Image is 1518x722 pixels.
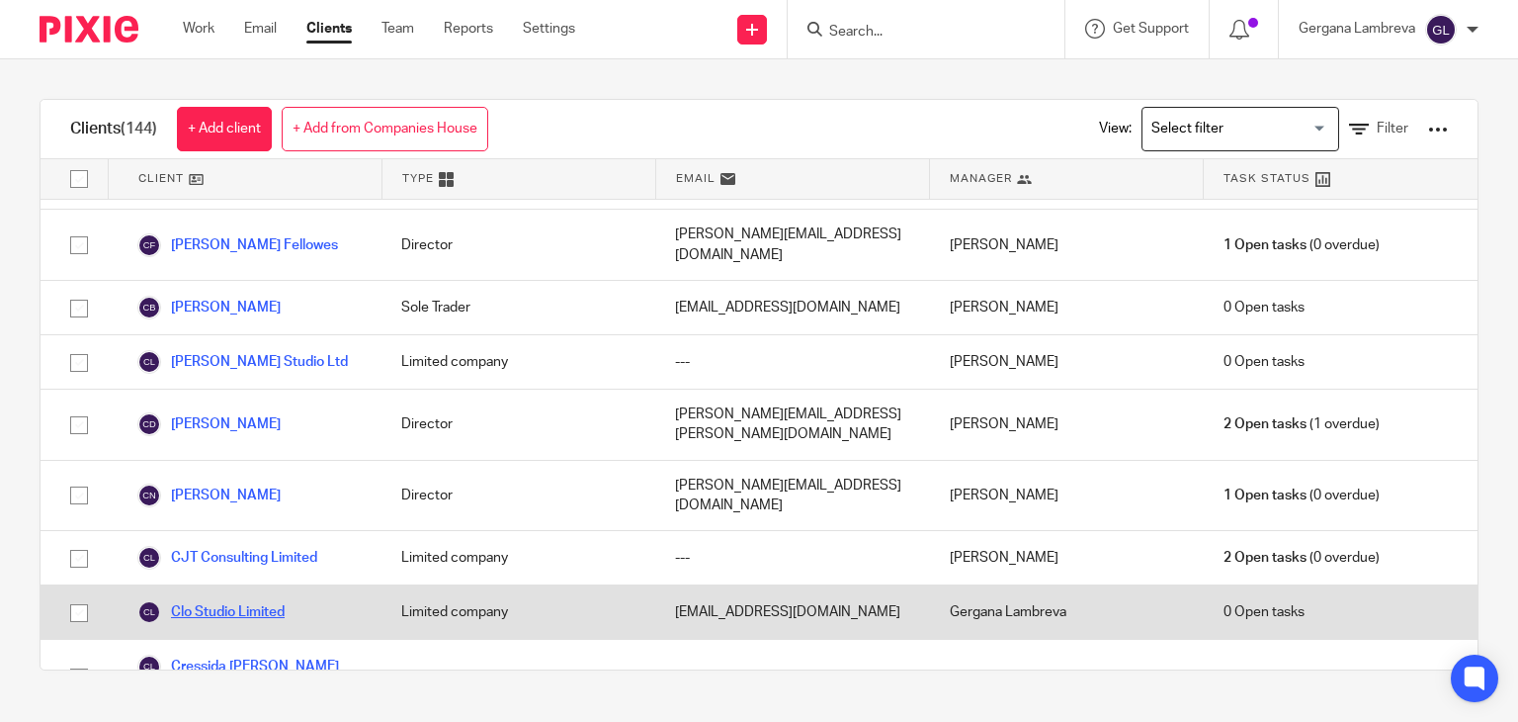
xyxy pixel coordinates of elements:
span: Email [676,170,716,187]
img: Pixie [40,16,138,43]
a: Clients [306,19,352,39]
span: Type [402,170,434,187]
div: [PERSON_NAME] [930,281,1204,334]
span: 2 Open tasks [1223,414,1307,434]
div: Sole Trader [381,281,655,334]
a: Settings [523,19,575,39]
span: (0 overdue) [1223,548,1380,568]
a: Work [183,19,214,39]
a: CJT Consulting Limited [137,546,317,570]
div: [EMAIL_ADDRESS][DOMAIN_NAME] [655,281,929,334]
span: Client [138,170,184,187]
span: Filter [1377,122,1408,135]
a: Email [244,19,277,39]
div: [PERSON_NAME] [930,461,1204,531]
div: [PERSON_NAME] [930,390,1204,460]
p: Gergana Lambreva [1299,19,1415,39]
span: 0 Open tasks [1223,352,1305,372]
span: (1 overdue) [1223,414,1380,434]
span: 0 Open tasks [1223,298,1305,317]
img: svg%3E [137,233,161,257]
div: [PERSON_NAME][EMAIL_ADDRESS][DOMAIN_NAME] [655,210,929,280]
img: svg%3E [1425,14,1457,45]
img: svg%3E [137,350,161,374]
span: (144) [121,121,157,136]
a: + Add from Companies House [282,107,488,151]
div: Director [381,210,655,280]
div: Gergana Lambreva [930,586,1204,639]
img: svg%3E [137,296,161,319]
div: --- [655,335,929,389]
a: Cressida [PERSON_NAME] Ltd [137,655,362,698]
div: [EMAIL_ADDRESS][DOMAIN_NAME] [655,586,929,639]
h1: Clients [70,119,157,139]
div: [PERSON_NAME] [930,210,1204,280]
img: svg%3E [137,655,161,678]
div: View: [1069,100,1448,158]
span: 1 Open tasks [1223,486,1307,505]
span: 0 Open tasks [1223,602,1305,622]
div: [PERSON_NAME][EMAIL_ADDRESS][PERSON_NAME][DOMAIN_NAME] [655,390,929,460]
span: 5 Open tasks [1223,667,1307,686]
div: [PERSON_NAME] [930,531,1204,585]
input: Search [827,24,1005,42]
div: Limited company [381,586,655,639]
a: [PERSON_NAME] [137,484,281,507]
a: [PERSON_NAME] Studio Ltd [137,350,348,374]
input: Select all [60,160,98,198]
div: Director [381,461,655,531]
div: Director [381,390,655,460]
span: (0 overdue) [1223,486,1380,505]
span: (4 overdue) [1223,667,1380,686]
div: Limited company [381,335,655,389]
span: 2 Open tasks [1223,548,1307,568]
div: [PERSON_NAME][EMAIL_ADDRESS][DOMAIN_NAME] [655,461,929,531]
span: Task Status [1223,170,1310,187]
a: [PERSON_NAME] Fellowes [137,233,338,257]
img: svg%3E [137,546,161,570]
div: Limited company [381,640,655,713]
a: Reports [444,19,493,39]
span: 1 Open tasks [1223,235,1307,255]
div: [PERSON_NAME] [930,640,1204,713]
a: Team [381,19,414,39]
input: Search for option [1144,112,1327,146]
span: (0 overdue) [1223,235,1380,255]
a: [PERSON_NAME] [137,296,281,319]
div: [EMAIL_ADDRESS][DOMAIN_NAME] [655,640,929,713]
img: svg%3E [137,484,161,507]
a: Clo Studio Limited [137,600,285,624]
div: Search for option [1141,107,1339,151]
div: [PERSON_NAME] [930,335,1204,389]
div: --- [655,531,929,585]
span: Get Support [1113,22,1189,36]
span: Manager [950,170,1012,187]
a: + Add client [177,107,272,151]
div: Limited company [381,531,655,585]
a: [PERSON_NAME] [137,412,281,436]
img: svg%3E [137,412,161,436]
img: svg%3E [137,600,161,624]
